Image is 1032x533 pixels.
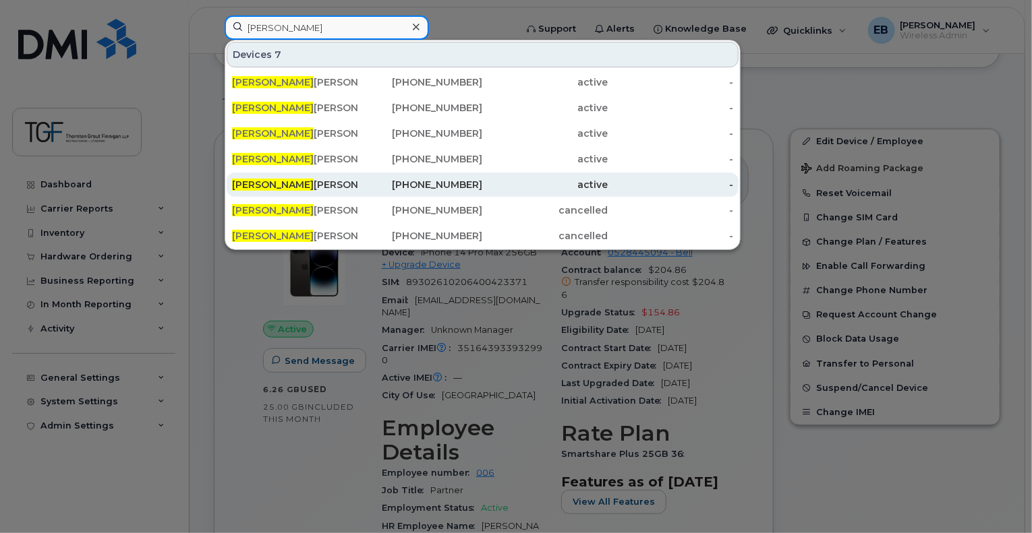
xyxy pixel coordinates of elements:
div: active [483,75,608,89]
a: [PERSON_NAME][PERSON_NAME][PHONE_NUMBER]active- [227,147,739,171]
div: [PHONE_NUMBER] [357,101,483,115]
div: cancelled [483,203,608,217]
div: active [483,152,608,166]
div: [PERSON_NAME] [232,101,357,115]
div: - [608,203,733,217]
div: active [483,127,608,140]
div: active [483,101,608,115]
input: Find something... [225,15,429,40]
div: [PHONE_NUMBER] [357,229,483,243]
div: - [608,178,733,191]
div: - [608,75,733,89]
div: cancelled [483,229,608,243]
div: [PHONE_NUMBER] [357,75,483,89]
div: [PERSON_NAME] [232,203,357,217]
div: [PHONE_NUMBER] [357,152,483,166]
span: [PERSON_NAME] [232,127,314,139]
div: [PERSON_NAME] [232,127,357,140]
div: [PHONE_NUMBER] [357,203,483,217]
div: - [608,229,733,243]
div: [PERSON_NAME] [232,75,357,89]
a: [PERSON_NAME][PERSON_NAME][PHONE_NUMBER]active- [227,173,739,197]
span: [PERSON_NAME] [232,204,314,216]
div: - [608,127,733,140]
span: 7 [275,48,281,61]
span: [PERSON_NAME] [232,102,314,114]
span: [PERSON_NAME] [232,153,314,165]
span: [PERSON_NAME] [232,76,314,88]
div: [PERSON_NAME] [232,152,357,166]
a: [PERSON_NAME][PERSON_NAME][PHONE_NUMBER]cancelled- [227,198,739,222]
a: [PERSON_NAME][PERSON_NAME][PHONE_NUMBER]cancelled- [227,224,739,248]
span: [PERSON_NAME] [232,179,314,191]
a: [PERSON_NAME][PERSON_NAME][PHONE_NUMBER]active- [227,96,739,120]
a: [PERSON_NAME][PERSON_NAME][PHONE_NUMBER]active- [227,121,739,146]
a: [PERSON_NAME][PERSON_NAME][PHONE_NUMBER]active- [227,70,739,94]
div: [PHONE_NUMBER] [357,127,483,140]
span: [PERSON_NAME] [232,230,314,242]
div: [PERSON_NAME] [232,229,357,243]
div: Devices [227,42,739,67]
div: - [608,152,733,166]
div: [PERSON_NAME] [232,178,357,191]
div: active [483,178,608,191]
div: - [608,101,733,115]
div: [PHONE_NUMBER] [357,178,483,191]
